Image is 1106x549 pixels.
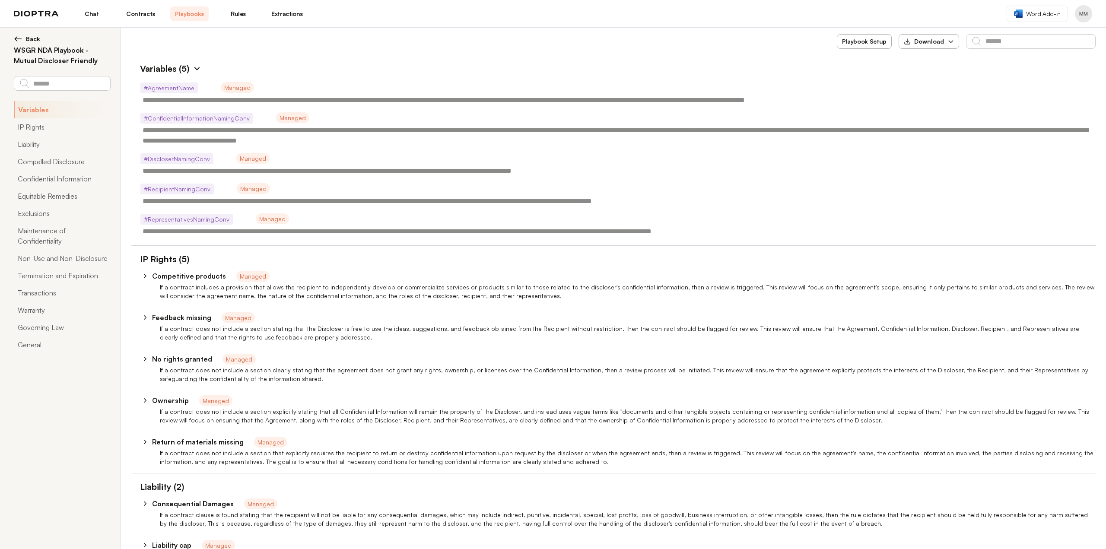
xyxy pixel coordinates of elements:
button: Governing Law [14,319,110,336]
a: Chat [73,6,111,21]
a: Extractions [268,6,306,21]
h1: Liability (2) [131,480,184,493]
button: Liability [14,136,110,153]
span: Managed [276,112,309,123]
img: word [1014,10,1023,18]
p: Consequential Damages [152,498,234,509]
button: Confidential Information [14,170,110,187]
span: Managed [237,183,270,194]
span: Managed [222,312,255,323]
button: Equitable Remedies [14,187,110,205]
p: If a contract clause is found stating that the recipient will not be liable for any consequential... [160,511,1096,528]
p: If a contract does not include a section stating that the Discloser is free to use the ideas, sug... [160,324,1096,342]
button: Back [14,35,110,43]
button: Exclusions [14,205,110,222]
a: Contracts [121,6,160,21]
button: Warranty [14,301,110,319]
button: Termination and Expiration [14,267,110,284]
button: Profile menu [1075,5,1092,22]
span: # RepresentativesNamingConv [140,214,233,225]
h2: WSGR NDA Playbook - Mutual Discloser Friendly [14,45,110,66]
p: Competitive products [152,271,226,281]
button: IP Rights [14,118,110,136]
span: # AgreementName [140,83,198,93]
span: Managed [222,354,256,365]
p: If a contract does not include a section clearly stating that the agreement does not grant any ri... [160,366,1096,383]
p: If a contract does not include a section explicitly stating that all Confidential Information wil... [160,407,1096,425]
button: Compelled Disclosure [14,153,110,170]
button: Maintenance of Confidentiality [14,222,110,250]
span: # DiscloserNamingConv [140,153,213,164]
p: Feedback missing [152,312,211,323]
span: Managed [244,498,277,509]
span: Managed [199,395,232,406]
button: General [14,336,110,353]
img: Expand [193,64,201,73]
h1: IP Rights (5) [131,253,189,266]
h1: Variables (5) [131,62,189,75]
span: Managed [221,82,254,93]
p: Ownership [152,395,189,406]
span: Back [26,35,40,43]
span: # ConfidentialInformationNamingConv [140,113,253,124]
span: Managed [254,437,287,447]
img: left arrow [14,35,22,43]
a: Playbooks [170,6,209,21]
button: Download [899,34,959,49]
p: If a contract does not include a section that explicitly requires the recipient to return or dest... [160,449,1096,466]
span: Word Add-in [1026,10,1061,18]
span: Managed [236,271,270,282]
p: No rights granted [152,354,212,364]
p: Return of materials missing [152,437,244,447]
a: Rules [219,6,257,21]
span: Managed [256,213,289,224]
a: Word Add-in [1007,6,1068,22]
button: Variables [14,101,110,118]
span: Managed [236,153,270,164]
button: Transactions [14,284,110,301]
button: Playbook Setup [837,34,892,49]
button: Non-Use and Non-Disclosure [14,250,110,267]
p: If a contract includes a provision that allows the recipient to independently develop or commerci... [160,283,1096,300]
div: Download [904,37,944,46]
img: logo [14,11,59,17]
span: # RecipientNamingConv [140,184,214,194]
